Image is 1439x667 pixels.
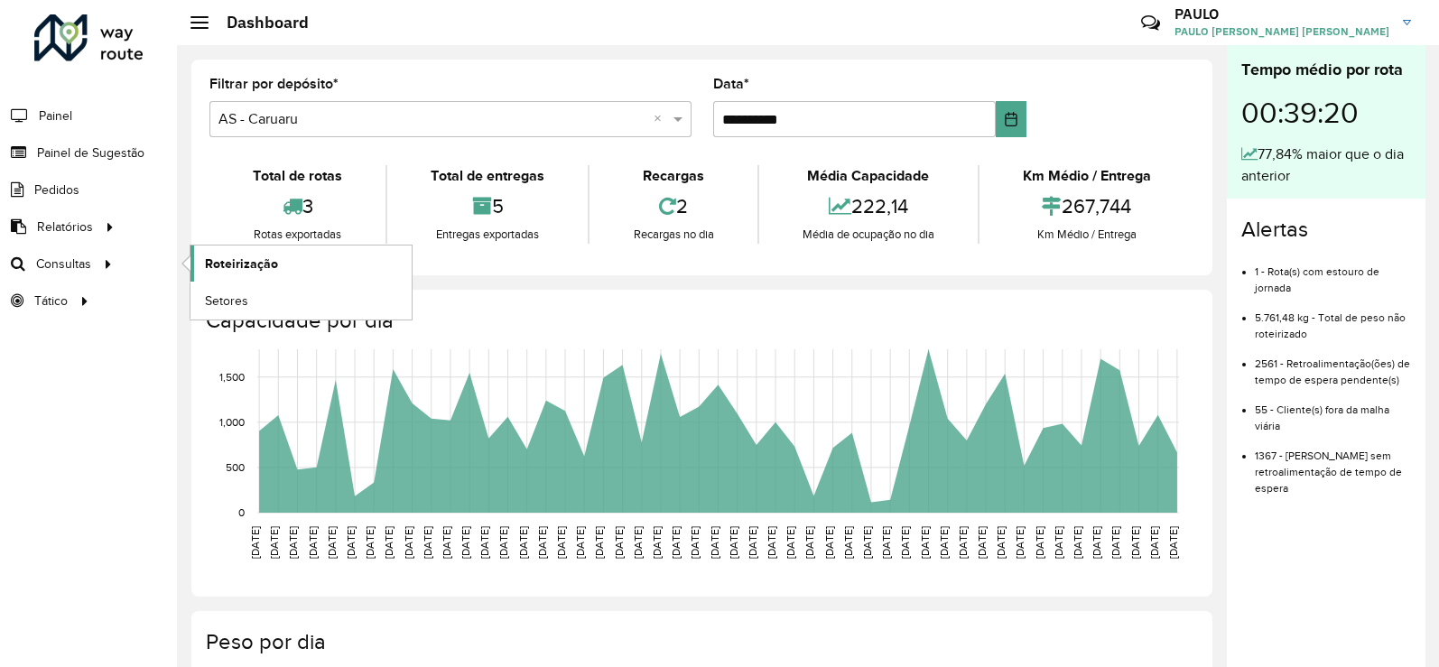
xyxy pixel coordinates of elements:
[37,144,144,162] span: Painel de Sugestão
[766,526,777,559] text: [DATE]
[1255,388,1411,434] li: 55 - Cliente(s) fora da malha viária
[460,526,471,559] text: [DATE]
[632,526,644,559] text: [DATE]
[728,526,739,559] text: [DATE]
[478,526,490,559] text: [DATE]
[345,526,357,559] text: [DATE]
[593,526,605,559] text: [DATE]
[1148,526,1160,559] text: [DATE]
[1241,58,1411,82] div: Tempo médio por rota
[205,255,278,273] span: Roteirização
[383,526,395,559] text: [DATE]
[206,629,1194,655] h4: Peso por dia
[422,526,433,559] text: [DATE]
[190,283,412,319] a: Setores
[214,165,381,187] div: Total de rotas
[861,526,873,559] text: [DATE]
[555,526,567,559] text: [DATE]
[268,526,280,559] text: [DATE]
[1174,23,1389,40] span: PAULO [PERSON_NAME] [PERSON_NAME]
[842,526,854,559] text: [DATE]
[392,187,583,226] div: 5
[1255,434,1411,496] li: 1367 - [PERSON_NAME] sem retroalimentação de tempo de espera
[364,526,376,559] text: [DATE]
[996,101,1026,137] button: Choose Date
[880,526,892,559] text: [DATE]
[497,526,509,559] text: [DATE]
[209,13,309,32] h2: Dashboard
[984,187,1190,226] div: 267,744
[190,245,412,282] a: Roteirização
[403,526,414,559] text: [DATE]
[214,187,381,226] div: 3
[1072,526,1083,559] text: [DATE]
[984,165,1190,187] div: Km Médio / Entrega
[1129,526,1141,559] text: [DATE]
[984,226,1190,244] div: Km Médio / Entrega
[613,526,625,559] text: [DATE]
[651,526,663,559] text: [DATE]
[919,526,931,559] text: [DATE]
[976,526,988,559] text: [DATE]
[1255,296,1411,342] li: 5.761,48 kg - Total de peso não roteirizado
[764,187,973,226] div: 222,14
[784,526,796,559] text: [DATE]
[307,526,319,559] text: [DATE]
[899,526,911,559] text: [DATE]
[238,506,245,518] text: 0
[517,526,529,559] text: [DATE]
[39,107,72,125] span: Painel
[287,526,299,559] text: [DATE]
[654,108,669,130] span: Clear all
[1174,5,1389,23] h3: PAULO
[34,181,79,199] span: Pedidos
[713,73,749,95] label: Data
[206,308,1194,334] h4: Capacidade por dia
[326,526,338,559] text: [DATE]
[594,226,752,244] div: Recargas no dia
[36,255,91,273] span: Consultas
[938,526,950,559] text: [DATE]
[764,226,973,244] div: Média de ocupação no dia
[1131,4,1170,42] a: Contato Rápido
[1241,82,1411,144] div: 00:39:20
[594,187,752,226] div: 2
[205,292,248,310] span: Setores
[1014,526,1026,559] text: [DATE]
[1241,217,1411,243] h4: Alertas
[226,461,245,473] text: 500
[249,526,261,559] text: [DATE]
[689,526,701,559] text: [DATE]
[1034,526,1045,559] text: [DATE]
[392,226,583,244] div: Entregas exportadas
[1053,526,1064,559] text: [DATE]
[709,526,720,559] text: [DATE]
[536,526,548,559] text: [DATE]
[1241,144,1411,187] div: 77,84% maior que o dia anterior
[764,165,973,187] div: Média Capacidade
[574,526,586,559] text: [DATE]
[214,226,381,244] div: Rotas exportadas
[1109,526,1121,559] text: [DATE]
[1255,342,1411,388] li: 2561 - Retroalimentação(ões) de tempo de espera pendente(s)
[747,526,758,559] text: [DATE]
[37,218,93,236] span: Relatórios
[34,292,68,310] span: Tático
[803,526,815,559] text: [DATE]
[219,416,245,428] text: 1,000
[392,165,583,187] div: Total de entregas
[823,526,835,559] text: [DATE]
[219,371,245,383] text: 1,500
[1167,526,1179,559] text: [DATE]
[670,526,682,559] text: [DATE]
[594,165,752,187] div: Recargas
[1255,250,1411,296] li: 1 - Rota(s) com estouro de jornada
[957,526,969,559] text: [DATE]
[441,526,452,559] text: [DATE]
[1091,526,1102,559] text: [DATE]
[209,73,339,95] label: Filtrar por depósito
[995,526,1007,559] text: [DATE]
